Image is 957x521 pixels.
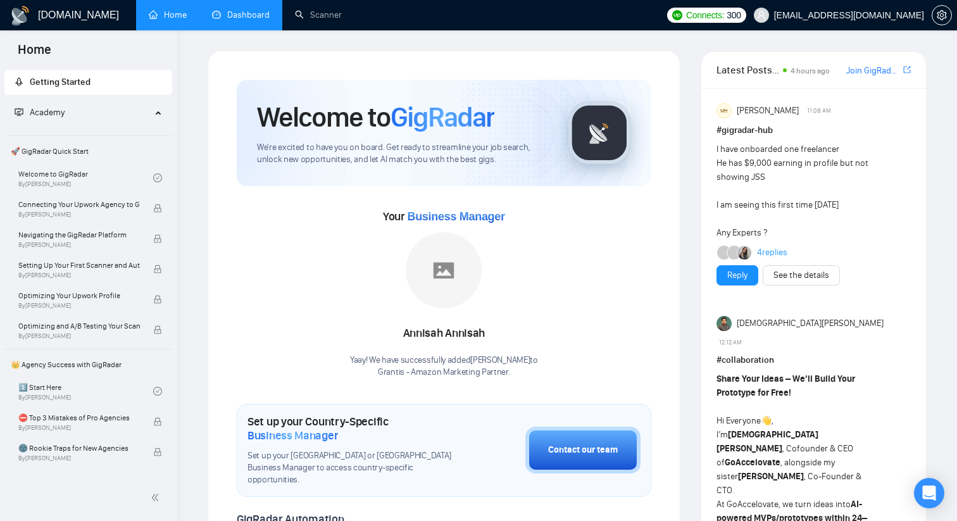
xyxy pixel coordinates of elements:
[18,289,140,302] span: Optimizing Your Upwork Profile
[30,77,91,87] span: Getting Started
[686,8,724,22] span: Connects:
[10,6,30,26] img: logo
[725,457,780,468] strong: GoAccelovate
[737,317,884,330] span: [DEMOGRAPHIC_DATA][PERSON_NAME]
[932,10,952,20] a: setting
[6,139,171,164] span: 🚀 GigRadar Quick Start
[717,104,731,118] div: MH
[149,9,187,20] a: homeHome
[6,352,171,377] span: 👑 Agency Success with GigRadar
[525,427,641,474] button: Contact our team
[257,142,547,166] span: We're excited to have you on board. Get ready to streamline your job search, unlock new opportuni...
[716,142,872,240] div: I have onboarded one freelancer He has $9,000 earning in profile but not showing JSS I am seeing ...
[18,320,140,332] span: Optimizing and A/B Testing Your Scanner for Better Results
[716,429,818,454] strong: [DEMOGRAPHIC_DATA][PERSON_NAME]
[719,337,742,348] span: 12:12 AM
[568,101,631,165] img: gigradar-logo.png
[406,232,482,308] img: placeholder.png
[18,211,140,218] span: By [PERSON_NAME]
[932,5,952,25] button: setting
[716,62,779,78] span: Latest Posts from the GigRadar Community
[350,323,538,344] div: Annisah Annisah
[8,41,61,67] span: Home
[247,450,462,486] span: Set up your [GEOGRAPHIC_DATA] or [GEOGRAPHIC_DATA] Business Manager to access country-specific op...
[391,100,494,134] span: GigRadar
[716,265,758,286] button: Reply
[153,387,162,396] span: check-circle
[18,332,140,340] span: By [PERSON_NAME]
[18,424,140,432] span: By [PERSON_NAME]
[903,64,911,76] a: export
[18,442,140,455] span: 🌚 Rookie Traps for New Agencies
[716,373,855,398] strong: Share Your Ideas – We’ll Build Your Prototype for Free!
[903,65,911,75] span: export
[153,417,162,426] span: lock
[407,210,504,223] span: Business Manager
[153,234,162,243] span: lock
[846,64,901,78] a: Join GigRadar Slack Community
[18,455,140,462] span: By [PERSON_NAME]
[672,10,682,20] img: upwork-logo.png
[716,353,911,367] h1: # collaboration
[153,448,162,456] span: lock
[773,268,829,282] a: See the details
[763,265,840,286] button: See the details
[791,66,830,75] span: 4 hours ago
[18,302,140,310] span: By [PERSON_NAME]
[727,268,747,282] a: Reply
[30,107,65,118] span: Academy
[153,204,162,213] span: lock
[18,377,153,405] a: 1️⃣ Start HereBy[PERSON_NAME]
[247,415,462,443] h1: Set up your Country-Specific
[151,491,163,504] span: double-left
[257,100,494,134] h1: Welcome to
[212,9,270,20] a: dashboardDashboard
[153,173,162,182] span: check-circle
[350,367,538,379] p: Grantis - Amazon Marketing Partner .
[4,70,172,95] li: Getting Started
[18,241,140,249] span: By [PERSON_NAME]
[383,210,505,223] span: Your
[295,9,342,20] a: searchScanner
[18,198,140,211] span: Connecting Your Upwork Agency to GigRadar
[757,246,787,259] a: 4replies
[18,272,140,279] span: By [PERSON_NAME]
[153,265,162,273] span: lock
[737,104,799,118] span: [PERSON_NAME]
[153,325,162,334] span: lock
[247,429,338,443] span: Business Manager
[716,316,732,331] img: Muhammad Owais Awan
[18,411,140,424] span: ⛔ Top 3 Mistakes of Pro Agencies
[716,123,911,137] h1: # gigradar-hub
[153,295,162,304] span: lock
[738,471,804,482] strong: [PERSON_NAME]
[18,164,153,192] a: Welcome to GigRadarBy[PERSON_NAME]
[807,105,831,116] span: 11:08 AM
[18,259,140,272] span: Setting Up Your First Scanner and Auto-Bidder
[757,11,766,20] span: user
[727,8,741,22] span: 300
[761,415,772,426] span: 👋
[15,108,23,116] span: fund-projection-screen
[737,246,751,260] img: Mariia Heshka
[914,478,944,508] div: Open Intercom Messenger
[15,77,23,86] span: rocket
[18,229,140,241] span: Navigating the GigRadar Platform
[350,355,538,379] div: Yaay! We have successfully added [PERSON_NAME] to
[15,107,65,118] span: Academy
[548,443,618,457] div: Contact our team
[932,10,951,20] span: setting
[18,472,140,485] span: ☠️ Fatal Traps for Solo Freelancers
